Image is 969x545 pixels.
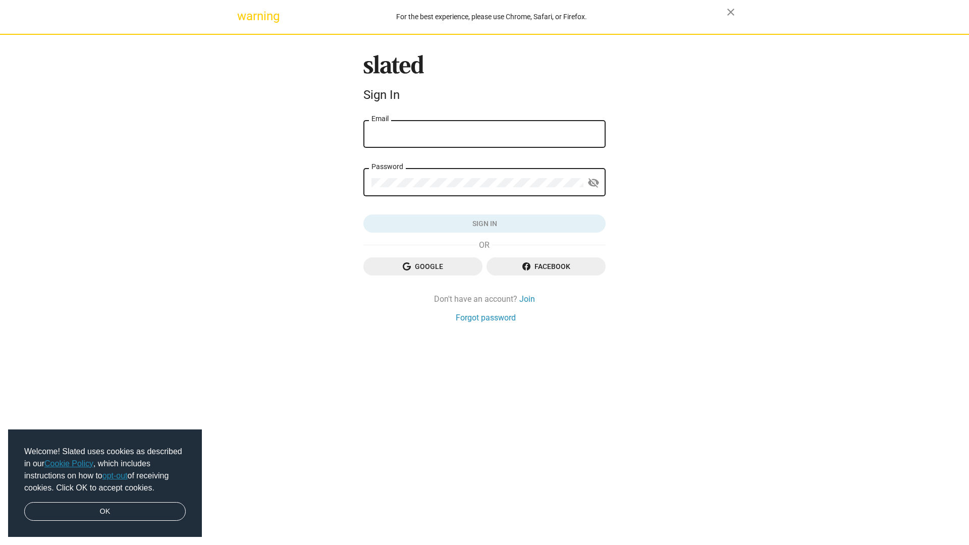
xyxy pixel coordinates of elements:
button: Google [363,257,482,276]
button: Show password [583,173,604,193]
span: Google [371,257,474,276]
sl-branding: Sign In [363,55,606,106]
div: Sign In [363,88,606,102]
span: Welcome! Slated uses cookies as described in our , which includes instructions on how to of recei... [24,446,186,494]
a: opt-out [102,471,128,480]
a: dismiss cookie message [24,502,186,521]
a: Join [519,294,535,304]
mat-icon: close [725,6,737,18]
span: Facebook [495,257,598,276]
div: Don't have an account? [363,294,606,304]
div: cookieconsent [8,429,202,537]
a: Cookie Policy [44,459,93,468]
button: Facebook [487,257,606,276]
div: For the best experience, please use Chrome, Safari, or Firefox. [256,10,727,24]
a: Forgot password [456,312,516,323]
mat-icon: visibility_off [587,175,600,191]
mat-icon: warning [237,10,249,22]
